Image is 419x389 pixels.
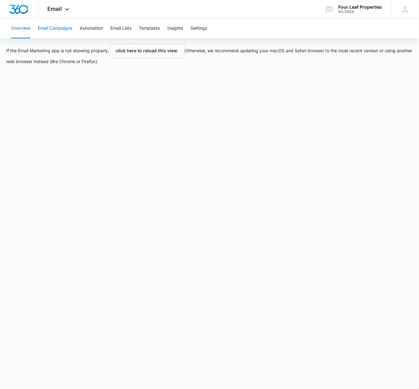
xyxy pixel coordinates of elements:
[47,6,62,12] span: Email
[6,43,413,65] p: If the Email Marketing app is not showing properly, Otherwise, we recommend updating your macOS a...
[109,43,185,58] button: click here to reload this view.
[338,10,382,14] div: account id
[80,19,103,38] button: Automation
[110,19,131,38] button: Email Lists
[167,19,183,38] button: Insights
[338,5,382,10] div: account name
[38,19,72,38] button: Email Campaigns
[11,19,30,38] button: Overview
[139,19,160,38] button: Templates
[190,19,207,38] button: Settings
